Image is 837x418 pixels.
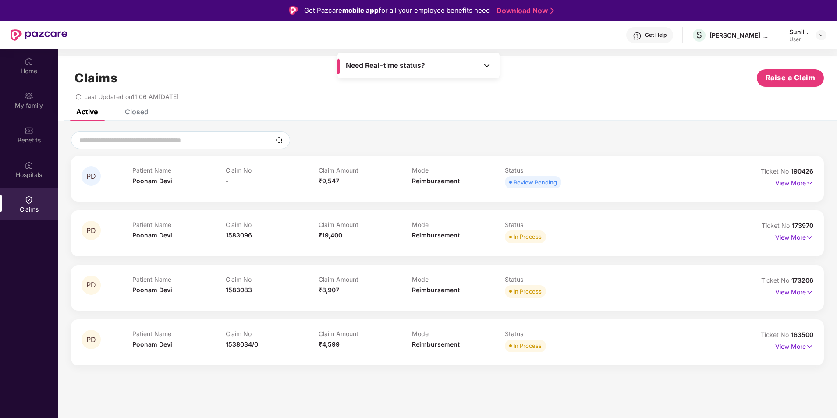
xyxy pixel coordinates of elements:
[505,276,598,283] p: Status
[346,61,425,70] span: Need Real-time status?
[766,72,816,83] span: Raise a Claim
[319,330,412,337] p: Claim Amount
[412,286,460,294] span: Reimbursement
[497,6,551,15] a: Download Now
[412,231,460,239] span: Reimbursement
[76,107,98,116] div: Active
[645,32,667,39] div: Get Help
[75,93,82,100] span: redo
[11,29,67,41] img: New Pazcare Logo
[514,232,542,241] div: In Process
[775,230,813,242] p: View More
[132,286,172,294] span: Poonam Devi
[132,166,226,174] p: Patient Name
[775,340,813,351] p: View More
[789,36,808,43] div: User
[412,330,505,337] p: Mode
[818,32,825,39] img: svg+xml;base64,PHN2ZyBpZD0iRHJvcGRvd24tMzJ4MzIiIHhtbG5zPSJodHRwOi8vd3d3LnczLm9yZy8yMDAwL3N2ZyIgd2...
[514,178,557,187] div: Review Pending
[84,93,179,100] span: Last Updated on 11:06 AM[DATE]
[412,340,460,348] span: Reimbursement
[482,61,491,70] img: Toggle Icon
[74,71,117,85] h1: Claims
[25,57,33,66] img: svg+xml;base64,PHN2ZyBpZD0iSG9tZSIgeG1sbnM9Imh0dHA6Ly93d3cudzMub3JnLzIwMDAvc3ZnIiB3aWR0aD0iMjAiIG...
[775,285,813,297] p: View More
[25,92,33,100] img: svg+xml;base64,PHN2ZyB3aWR0aD0iMjAiIGhlaWdodD0iMjAiIHZpZXdCb3g9IjAgMCAyMCAyMCIgZmlsbD0ibm9uZSIgeG...
[86,173,96,180] span: PD
[226,286,252,294] span: 1583083
[761,276,791,284] span: Ticket No
[761,331,791,338] span: Ticket No
[550,6,554,15] img: Stroke
[761,167,791,175] span: Ticket No
[791,167,813,175] span: 190426
[226,231,252,239] span: 1583096
[226,166,319,174] p: Claim No
[86,336,96,344] span: PD
[132,276,226,283] p: Patient Name
[276,137,283,144] img: svg+xml;base64,PHN2ZyBpZD0iU2VhcmNoLTMyeDMyIiB4bWxucz0iaHR0cDovL3d3dy53My5vcmcvMjAwMC9zdmciIHdpZH...
[132,330,226,337] p: Patient Name
[696,30,702,40] span: S
[132,221,226,228] p: Patient Name
[132,231,172,239] span: Poonam Devi
[226,340,258,348] span: 1538034/0
[775,176,813,188] p: View More
[806,342,813,351] img: svg+xml;base64,PHN2ZyB4bWxucz0iaHR0cDovL3d3dy53My5vcmcvMjAwMC9zdmciIHdpZHRoPSIxNyIgaGVpZ2h0PSIxNy...
[25,161,33,170] img: svg+xml;base64,PHN2ZyBpZD0iSG9zcGl0YWxzIiB4bWxucz0iaHR0cDovL3d3dy53My5vcmcvMjAwMC9zdmciIHdpZHRoPS...
[806,287,813,297] img: svg+xml;base64,PHN2ZyB4bWxucz0iaHR0cDovL3d3dy53My5vcmcvMjAwMC9zdmciIHdpZHRoPSIxNyIgaGVpZ2h0PSIxNy...
[226,177,229,184] span: -
[319,166,412,174] p: Claim Amount
[412,221,505,228] p: Mode
[709,31,771,39] div: [PERSON_NAME] CONSULTANTS P LTD
[791,276,813,284] span: 173206
[132,340,172,348] span: Poonam Devi
[514,341,542,350] div: In Process
[319,221,412,228] p: Claim Amount
[762,222,792,229] span: Ticket No
[86,227,96,234] span: PD
[304,5,490,16] div: Get Pazcare for all your employee benefits need
[633,32,642,40] img: svg+xml;base64,PHN2ZyBpZD0iSGVscC0zMngzMiIgeG1sbnM9Imh0dHA6Ly93d3cudzMub3JnLzIwMDAvc3ZnIiB3aWR0aD...
[132,177,172,184] span: Poonam Devi
[806,178,813,188] img: svg+xml;base64,PHN2ZyB4bWxucz0iaHR0cDovL3d3dy53My5vcmcvMjAwMC9zdmciIHdpZHRoPSIxNyIgaGVpZ2h0PSIxNy...
[289,6,298,15] img: Logo
[319,177,339,184] span: ₹9,547
[25,195,33,204] img: svg+xml;base64,PHN2ZyBpZD0iQ2xhaW0iIHhtbG5zPSJodHRwOi8vd3d3LnczLm9yZy8yMDAwL3N2ZyIgd2lkdGg9IjIwIi...
[319,340,340,348] span: ₹4,599
[505,330,598,337] p: Status
[226,221,319,228] p: Claim No
[806,233,813,242] img: svg+xml;base64,PHN2ZyB4bWxucz0iaHR0cDovL3d3dy53My5vcmcvMjAwMC9zdmciIHdpZHRoPSIxNyIgaGVpZ2h0PSIxNy...
[319,276,412,283] p: Claim Amount
[791,331,813,338] span: 163500
[86,281,96,289] span: PD
[319,286,339,294] span: ₹8,907
[342,6,379,14] strong: mobile app
[25,126,33,135] img: svg+xml;base64,PHN2ZyBpZD0iQmVuZWZpdHMiIHhtbG5zPSJodHRwOi8vd3d3LnczLm9yZy8yMDAwL3N2ZyIgd2lkdGg9Ij...
[125,107,149,116] div: Closed
[412,177,460,184] span: Reimbursement
[505,221,598,228] p: Status
[505,166,598,174] p: Status
[412,166,505,174] p: Mode
[514,287,542,296] div: In Process
[226,330,319,337] p: Claim No
[757,69,824,87] button: Raise a Claim
[226,276,319,283] p: Claim No
[789,28,808,36] div: Sunil .
[792,222,813,229] span: 173970
[319,231,342,239] span: ₹19,400
[412,276,505,283] p: Mode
